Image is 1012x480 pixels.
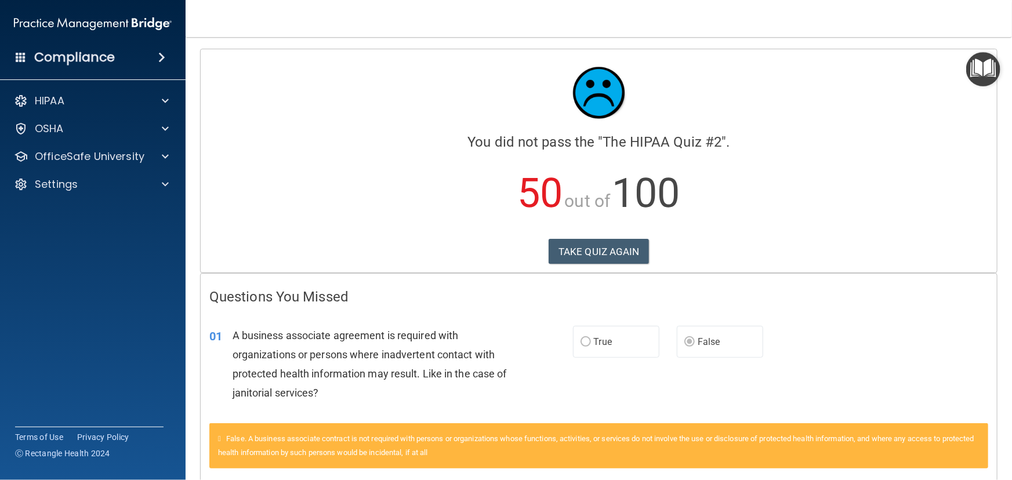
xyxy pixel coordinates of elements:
span: 100 [612,169,680,217]
span: 01 [209,329,222,343]
button: TAKE QUIZ AGAIN [549,239,649,264]
span: 50 [517,169,563,217]
a: Settings [14,177,169,191]
span: Ⓒ Rectangle Health 2024 [15,448,110,459]
h4: Compliance [34,49,115,66]
input: False [684,338,695,347]
span: out of [565,191,611,211]
a: HIPAA [14,94,169,108]
a: Terms of Use [15,431,63,443]
h4: Questions You Missed [209,289,988,304]
span: A business associate agreement is required with organizations or persons where inadvertent contac... [233,329,507,399]
input: True [581,338,591,347]
p: HIPAA [35,94,64,108]
img: sad_face.ecc698e2.jpg [564,58,634,128]
a: OfficeSafe University [14,150,169,163]
a: OSHA [14,122,169,136]
h4: You did not pass the " ". [209,134,988,150]
span: False [698,336,720,347]
span: The HIPAA Quiz #2 [603,134,722,150]
a: Privacy Policy [77,431,129,443]
span: False. A business associate contract is not required with persons or organizations whose function... [218,434,974,457]
img: PMB logo [14,12,172,35]
button: Open Resource Center [966,52,1000,86]
span: True [594,336,612,347]
p: OSHA [35,122,64,136]
p: Settings [35,177,78,191]
p: OfficeSafe University [35,150,144,163]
